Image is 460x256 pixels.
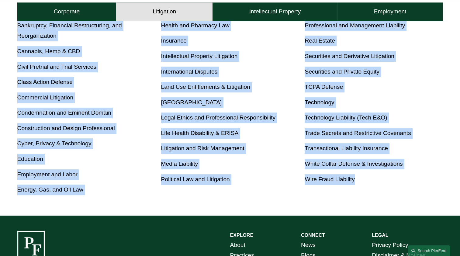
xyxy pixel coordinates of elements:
h4: Intellectual Property [249,8,301,15]
a: Real Estate [305,37,335,44]
a: Education [17,156,43,162]
a: International Disputes [161,68,218,75]
a: Wire Fraud Liability [305,176,355,182]
h4: Corporate [54,8,80,15]
a: Health and Pharmacy Law [161,22,230,29]
a: Securities and Derivative Litigation [305,53,394,59]
a: Energy, Gas, and Oil Law [17,186,83,193]
a: Construction and Design Professional [17,125,115,131]
a: Legal Ethics and Professional Responsibility [161,114,276,121]
a: Civil Pretrial and Trial Services [17,64,96,70]
a: [GEOGRAPHIC_DATA] [161,99,222,106]
a: Transactional Liability Insurance [305,145,388,151]
a: TCPA Defense [305,84,343,90]
a: About [230,240,245,251]
a: Intellectual Property Litigation [161,53,238,59]
a: Cyber, Privacy & Technology [17,140,92,147]
a: Political Law and Litigation [161,176,230,182]
strong: CONNECT [301,233,325,238]
a: Media Liability [161,161,198,167]
a: News [301,240,316,251]
strong: EXPLORE [230,233,253,238]
a: Land Use Entitlements & Litigation [161,84,250,90]
a: Securities and Private Equity [305,68,379,75]
a: Trade Secrets and Restrictive Covenants [305,130,411,136]
a: Litigation and Risk Management [161,145,244,151]
strong: LEGAL [372,233,388,238]
a: Bankruptcy, Financial Restructuring, and Reorganization [17,22,122,39]
a: Employment and Labor [17,171,78,178]
a: Privacy Policy [372,240,408,251]
a: Life Health Disability & ERISA [161,130,239,136]
a: Insurance [161,37,187,44]
a: White Collar Defense & Investigations [305,161,403,167]
a: Professional and Management Liability [305,22,405,29]
a: Commercial Litigation [17,94,73,101]
a: Search this site [408,245,450,256]
h4: Litigation [153,8,176,15]
a: Class Action Defense [17,79,73,85]
a: Technology [305,99,334,106]
a: Technology Liability (Tech E&O) [305,114,387,121]
h4: Employment [374,8,406,15]
a: Cannabis, Hemp & CBD [17,48,80,54]
a: Condemnation and Eminent Domain [17,109,111,116]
